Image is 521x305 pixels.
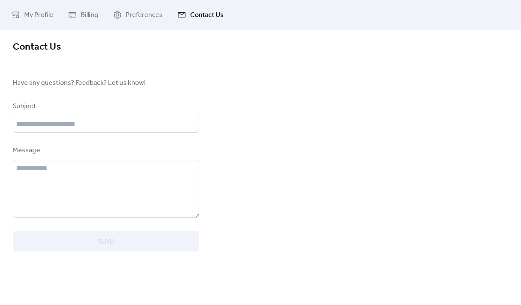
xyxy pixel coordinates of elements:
[62,3,105,26] a: Billing
[81,10,98,20] span: Billing
[107,3,169,26] a: Preferences
[190,10,224,20] span: Contact Us
[13,101,197,112] div: Subject
[13,38,61,56] span: Contact Us
[171,3,230,26] a: Contact Us
[24,10,53,20] span: My Profile
[13,78,199,88] span: Have any questions? Feedback? Let us know!
[13,146,197,156] div: Message
[5,3,60,26] a: My Profile
[126,10,163,20] span: Preferences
